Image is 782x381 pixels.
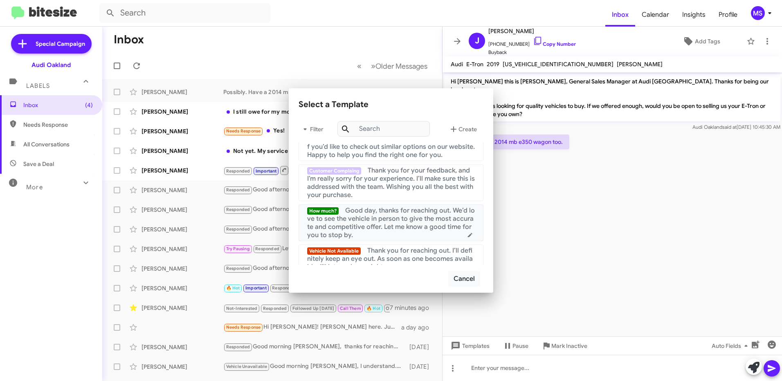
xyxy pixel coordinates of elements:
[226,266,250,271] span: Responded
[142,186,223,194] div: [PERSON_NAME]
[223,303,390,313] div: I need $4000 Down Payment.
[226,187,250,193] span: Responded
[226,344,250,350] span: Responded
[223,185,387,195] div: Good afternoon [PERSON_NAME], thanks for reaching out. We’d love to see the vehicle in person to ...
[223,88,401,96] div: Possibly. Have a 2014 mb e350 wagon too.
[488,48,576,56] span: Buyback
[114,33,144,46] h1: Inbox
[226,325,261,330] span: Needs Response
[142,147,223,155] div: [PERSON_NAME]
[551,338,587,353] span: Mark Inactive
[676,3,712,27] span: Insights
[307,206,475,239] span: Good day, thanks for reaching out. We’d love to see the vehicle in person to give the most accura...
[226,246,250,251] span: Try Pausing
[451,61,463,68] span: Audi
[722,124,737,130] span: said at
[142,127,223,135] div: [PERSON_NAME]
[442,119,483,139] button: Create
[142,225,223,233] div: [PERSON_NAME]
[475,34,479,47] span: J
[449,338,490,353] span: Templates
[223,244,390,253] div: Let me know if you wanted to bring your vehicle here at [GEOGRAPHIC_DATA], we would love to evalu...
[256,168,277,174] span: Important
[307,166,475,199] span: Thank you for your feedback, and I’m really sorry for your experience. I’ll make sure this is add...
[635,3,676,27] span: Calendar
[142,206,223,214] div: [PERSON_NAME]
[751,6,765,20] div: MS
[23,121,93,129] span: Needs Response
[223,147,401,155] div: Not yet. My service contract will be over in 2 yrs. I will think about it then. Thank you very mu...
[503,61,613,68] span: [US_VEHICLE_IDENTIFICATION_NUMBER]
[357,61,362,71] span: «
[142,363,223,371] div: [PERSON_NAME]
[23,101,93,109] span: Inbox
[272,285,296,291] span: Responded
[353,58,432,74] nav: Page navigation example
[223,362,406,371] div: Good morning [PERSON_NAME], I understand. I’ll keep an eye out for a 2023 or 2024 Cabriolet and l...
[85,101,93,109] span: (4)
[226,285,240,291] span: 🔥 Hot
[223,108,401,116] div: I still owe for my model Y
[226,226,250,232] span: Responded
[366,306,380,311] span: 🔥 Hot
[307,126,475,159] span: just a quick heads up, the vehicle you were interested in has just been sold. Let me know if you’...
[299,122,325,137] span: Filter
[142,304,223,312] div: [PERSON_NAME]
[263,306,287,311] span: Responded
[223,224,390,234] div: Good afternoon [PERSON_NAME], thanks for reaching out. We’d love to see the vehicle in person to ...
[444,134,569,149] p: Possibly. Have a 2014 mb e350 wagon too.
[307,247,473,271] span: Thank you for reaching out. I’ll definitely keep an eye out. As soon as one becomes available, I’...
[533,41,576,47] a: Copy Number
[448,271,480,287] button: Cancel
[299,98,483,111] div: Select a Template
[299,119,325,139] button: Filter
[223,264,390,273] div: Good afternoon [PERSON_NAME], thanks for reaching out. We’d love to see the vehicle in person to ...
[375,62,427,71] span: Older Messages
[444,74,780,121] p: Hi [PERSON_NAME] this is [PERSON_NAME], General Sales Manager at Audi [GEOGRAPHIC_DATA]. Thanks f...
[142,88,223,96] div: [PERSON_NAME]
[226,168,250,174] span: Responded
[307,247,361,255] span: Vehicle Not Available
[23,140,70,148] span: All Conversations
[386,306,433,311] span: Ongoing Conversation
[401,323,436,332] div: a day ago
[245,285,267,291] span: Important
[406,343,436,351] div: [DATE]
[226,306,258,311] span: Not-Interested
[142,166,223,175] div: [PERSON_NAME]
[223,165,406,175] div: If banks aren't open then how can people buy cars? My fico score was pulled by two lenders. I req...
[223,205,393,214] div: Good afternoon [PERSON_NAME], thanks for reaching out. We’d love to see the vehicle in person to ...
[340,306,361,311] span: Call Them
[99,3,271,23] input: Search
[226,364,267,369] span: Vehicle Unavailable
[487,61,499,68] span: 2019
[692,124,780,130] span: Audi Oakland [DATE] 10:45:30 AM
[226,207,250,212] span: Responded
[142,245,223,253] div: [PERSON_NAME]
[466,61,483,68] span: E-Tron
[23,160,54,168] span: Save a Deal
[401,88,436,96] div: a day ago
[712,3,744,27] span: Profile
[366,58,432,74] button: Next
[695,34,720,49] span: Add Tags
[292,306,335,311] span: Followed Up [DATE]
[512,338,528,353] span: Pause
[390,304,436,312] div: 7 minutes ago
[142,284,223,292] div: [PERSON_NAME]
[223,283,390,293] div: Hi there, thank you for reaching out. What is your pay off on it and what is your monthly payment?
[712,338,751,353] span: Auto Fields
[142,264,223,273] div: [PERSON_NAME]
[31,61,71,69] div: Audi Oakland
[26,82,50,90] span: Labels
[352,58,366,74] button: Previous
[406,363,436,371] div: [DATE]
[26,184,43,191] span: More
[449,122,477,137] span: Create
[255,246,279,251] span: Responded
[142,108,223,116] div: [PERSON_NAME]
[223,323,401,332] div: Hi [PERSON_NAME]! [PERSON_NAME] here. Just circling back on [PERSON_NAME]'s message. We would lov...
[617,61,663,68] span: [PERSON_NAME]
[223,126,401,136] div: Yes!
[488,36,576,48] span: [PHONE_NUMBER]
